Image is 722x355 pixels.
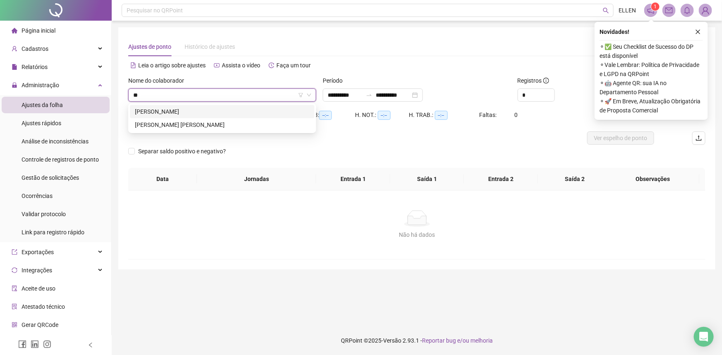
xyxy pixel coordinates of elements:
span: Cadastros [22,45,48,52]
span: Integrações [22,267,52,274]
th: Jornadas [197,168,316,191]
span: instagram [43,340,51,348]
span: swap-right [366,92,372,98]
span: Ajustes rápidos [22,120,61,126]
span: mail [665,7,673,14]
span: notification [647,7,655,14]
th: Saída 1 [390,168,464,191]
img: 81252 [699,4,712,17]
span: lock [12,82,17,88]
span: ⚬ Vale Lembrar: Política de Privacidade e LGPD na QRPoint [600,60,703,79]
label: Nome do colaborador [128,76,189,85]
th: Entrada 2 [464,168,538,191]
span: filter [298,93,303,98]
span: Gerar QRCode [22,322,58,328]
span: Ajustes da folha [22,102,63,108]
span: facebook [18,340,26,348]
button: Ver espelho de ponto [587,131,654,145]
span: Histórico de ajustes [185,43,235,50]
span: left [88,342,94,348]
div: H. NOT.: [355,110,409,120]
th: Entrada 1 [316,168,390,191]
th: Data [128,168,197,191]
span: Assista o vídeo [222,62,260,69]
span: export [12,249,17,255]
span: Atestado técnico [22,303,65,310]
span: 0 [515,112,518,118]
span: --:-- [435,111,448,120]
span: sync [12,267,17,273]
span: Leia o artigo sobre ajustes [138,62,206,69]
span: ⚬ 🚀 Em Breve, Atualização Obrigatória de Proposta Comercial [600,97,703,115]
span: ⚬ 🤖 Agente QR: sua IA no Departamento Pessoal [600,79,703,97]
span: Gestão de solicitações [22,174,79,181]
span: Aceite de uso [22,285,55,292]
span: Link para registro rápido [22,229,84,236]
div: LUCAS TANAJURA SEIFERT COSTA [130,118,314,131]
span: audit [12,286,17,291]
span: Análise de inconsistências [22,138,89,145]
th: Saída 2 [538,168,612,191]
div: HE 3: [307,110,355,120]
span: ⚬ ✅ Seu Checklist de Sucesso do DP está disponível [600,42,703,60]
span: user-add [12,46,17,52]
span: Separar saldo positivo e negativo? [135,147,229,156]
span: 1 [654,4,657,10]
footer: QRPoint © 2025 - 2.93.1 - [112,326,722,355]
th: Observações [606,168,700,191]
span: search [603,7,609,14]
span: youtube [214,62,220,68]
span: ELLEN [619,6,636,15]
span: linkedin [31,340,39,348]
span: Página inicial [22,27,55,34]
span: to [366,92,372,98]
span: bell [684,7,691,14]
span: Faça um tour [276,62,311,69]
span: file [12,64,17,70]
span: --:-- [319,111,332,120]
div: H. TRAB.: [409,110,480,120]
div: [PERSON_NAME] [135,107,309,116]
span: Ajustes de ponto [128,43,171,50]
span: home [12,28,17,33]
span: info-circle [543,78,549,83]
span: history [269,62,274,68]
span: Registros [518,76,549,85]
sup: 1 [651,2,660,11]
div: LUANA STEFANE GOMES FREITAS DE OLIVEIRA [130,105,314,118]
span: Exportações [22,249,54,255]
span: Reportar bug e/ou melhoria [422,337,493,344]
span: Observações [612,174,693,183]
span: close [695,29,701,35]
span: Controle de registros de ponto [22,156,99,163]
span: upload [696,135,702,141]
span: solution [12,304,17,310]
span: Ocorrências [22,193,53,199]
span: --:-- [378,111,391,120]
span: Relatórios [22,64,48,70]
label: Período [323,76,348,85]
div: Não há dados [138,230,696,239]
span: Novidades ! [600,27,629,36]
span: qrcode [12,322,17,328]
div: [PERSON_NAME] [PERSON_NAME] [135,120,309,129]
span: Versão [383,337,401,344]
div: Open Intercom Messenger [694,327,714,347]
span: Validar protocolo [22,211,66,217]
span: Administração [22,82,59,88]
span: down [307,93,312,98]
span: Faltas: [480,112,498,118]
span: file-text [130,62,136,68]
